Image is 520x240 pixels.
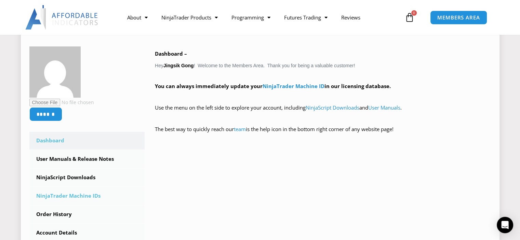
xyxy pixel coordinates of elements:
a: Reviews [334,10,367,25]
b: Dashboard – [155,50,187,57]
p: The best way to quickly reach our is the help icon in the bottom right corner of any website page! [155,125,491,144]
p: Use the menu on the left side to explore your account, including and . [155,103,491,122]
div: Open Intercom Messenger [497,217,513,233]
div: Hey ! Welcome to the Members Area. Thank you for being a valuable customer! [155,49,491,144]
a: About [120,10,155,25]
nav: Menu [120,10,403,25]
span: 0 [411,10,417,16]
strong: Jingsik Gong [163,63,194,68]
a: User Manuals & Release Notes [29,150,145,168]
a: NinjaTrader Machine IDs [29,187,145,205]
a: NinjaScript Downloads [306,104,359,111]
a: Futures Trading [277,10,334,25]
a: NinjaScript Downloads [29,169,145,186]
a: NinjaTrader Machine ID [263,83,324,89]
a: Order History [29,206,145,223]
a: 0 [395,8,425,27]
img: LogoAI | Affordable Indicators – NinjaTrader [25,5,99,30]
a: NinjaTrader Products [155,10,225,25]
a: Dashboard [29,132,145,150]
a: MEMBERS AREA [430,11,487,25]
span: MEMBERS AREA [437,15,480,20]
strong: You can always immediately update your in our licensing database. [155,83,391,89]
a: team [234,126,246,132]
a: Programming [225,10,277,25]
a: User Manuals [368,104,400,111]
img: 3e961ded3c57598c38b75bad42f30339efeb9c3e633a926747af0a11817a7dee [29,46,81,98]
